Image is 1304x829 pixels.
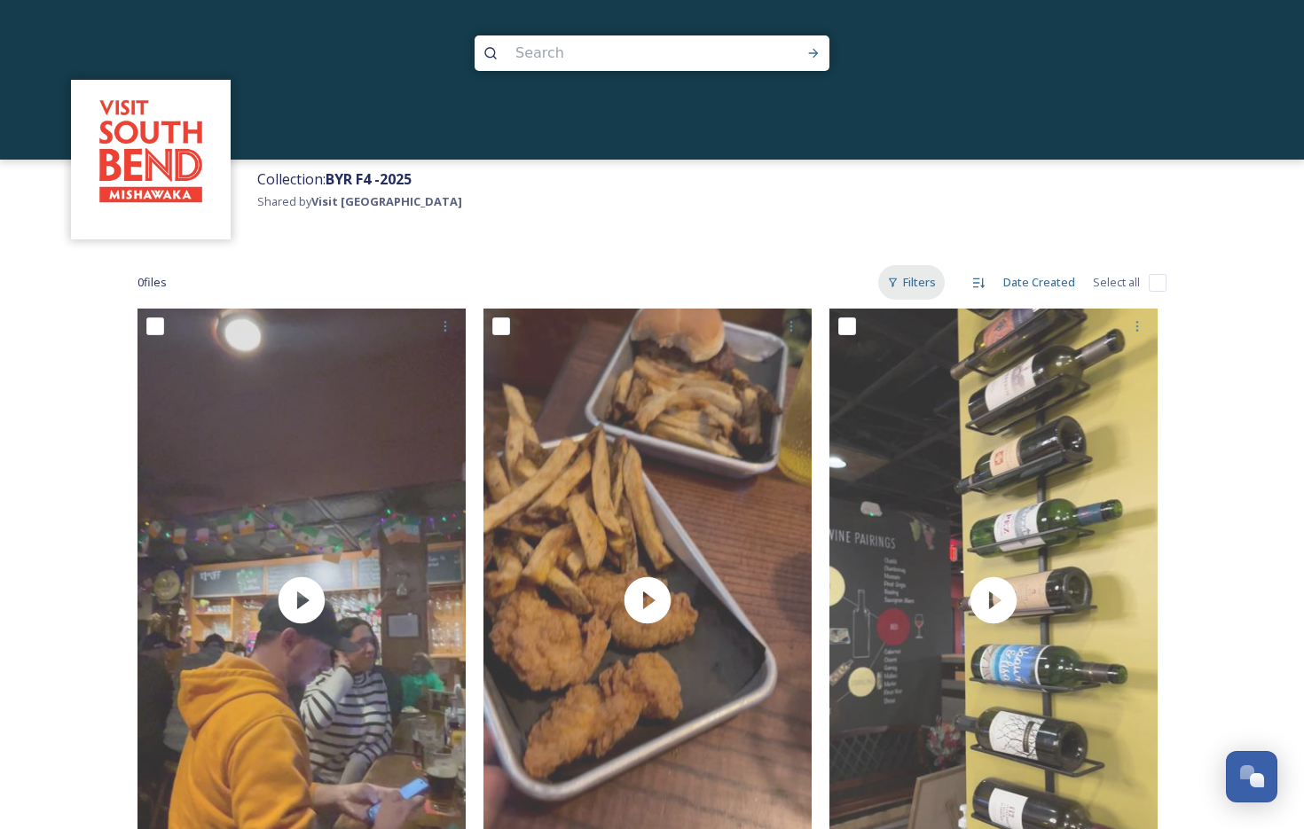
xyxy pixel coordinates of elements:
span: Shared by [257,193,462,209]
strong: BYR F4 -2025 [326,169,412,189]
input: Search [507,34,750,73]
span: 0 file s [137,274,167,291]
span: Collection: [257,169,412,189]
div: Filters [878,265,945,300]
div: Date Created [994,265,1084,300]
button: Open Chat [1226,751,1277,802]
img: vsbm-stackedMISH_CMYKlogo2017.jpg [80,89,222,231]
strong: Visit [GEOGRAPHIC_DATA] [311,193,462,209]
span: Select all [1093,274,1140,291]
